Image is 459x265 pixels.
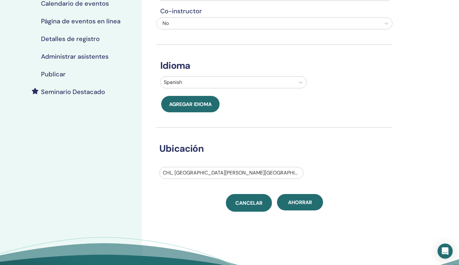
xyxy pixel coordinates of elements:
h3: Idioma [156,60,392,71]
span: No [162,20,169,26]
button: Ahorrar [277,194,323,210]
div: Open Intercom Messenger [438,244,453,259]
h4: Seminario Destacado [41,88,105,96]
h4: Administrar asistentes [41,53,109,60]
span: Ahorrar [288,199,312,206]
h4: Co-instructor [156,7,392,15]
h3: Ubicación [156,143,384,154]
span: Cancelar [235,200,262,206]
a: Cancelar [226,194,272,212]
h4: Detalles de registro [41,35,100,43]
span: Agregar idioma [169,101,212,108]
h4: Publicar [41,70,66,78]
button: Agregar idioma [161,96,220,112]
h4: Página de eventos en línea [41,17,121,25]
